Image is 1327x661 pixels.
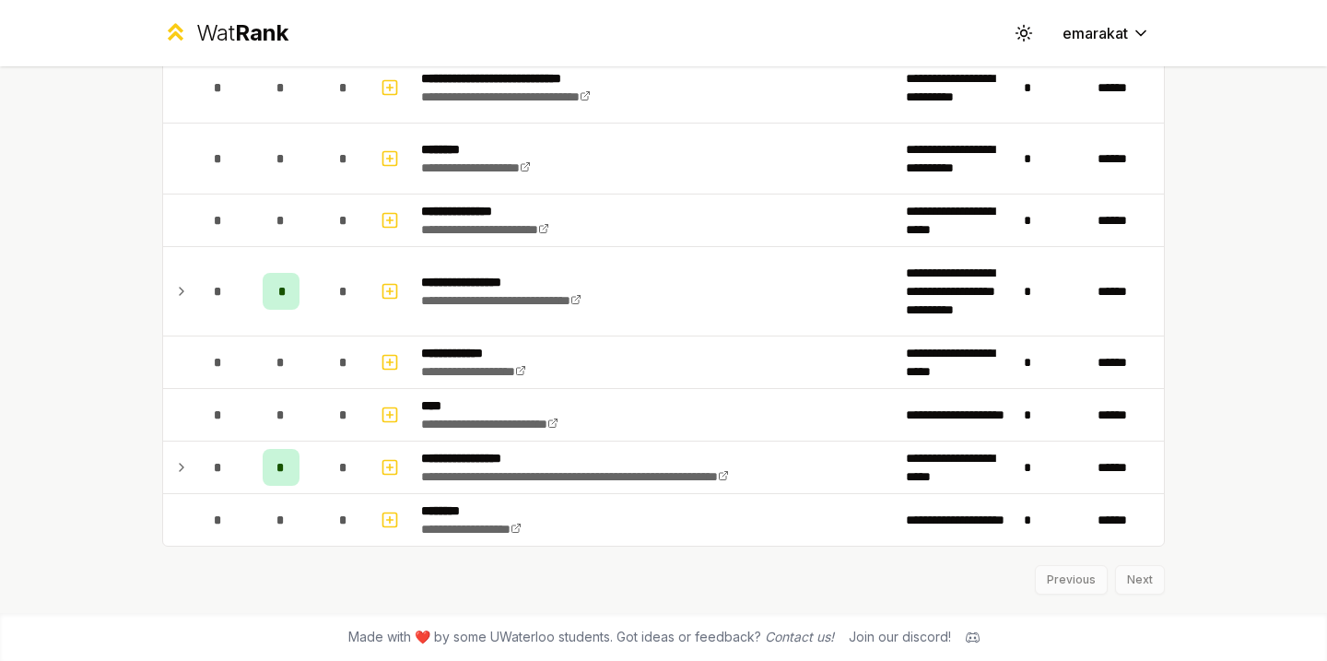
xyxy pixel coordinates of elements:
[1048,17,1165,50] button: emarakat
[235,19,288,46] span: Rank
[849,628,951,646] div: Join our discord!
[196,18,288,48] div: Wat
[348,628,834,646] span: Made with ❤️ by some UWaterloo students. Got ideas or feedback?
[765,629,834,644] a: Contact us!
[1063,22,1128,44] span: emarakat
[162,18,288,48] a: WatRank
